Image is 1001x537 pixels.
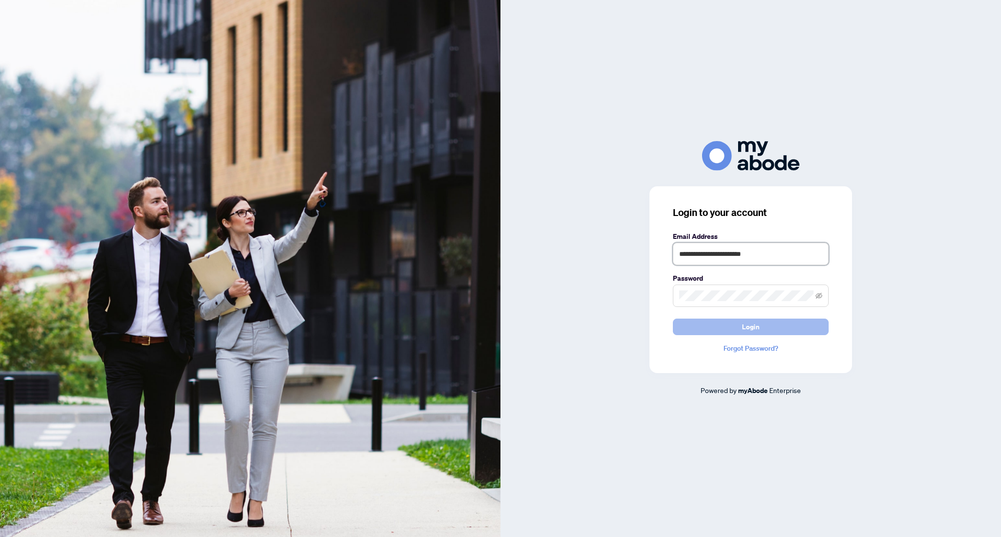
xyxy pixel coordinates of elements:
[742,319,760,335] span: Login
[701,386,737,394] span: Powered by
[673,231,829,242] label: Email Address
[673,319,829,335] button: Login
[769,386,801,394] span: Enterprise
[673,206,829,219] h3: Login to your account
[673,273,829,284] label: Password
[702,141,799,171] img: ma-logo
[816,292,822,299] span: eye-invisible
[738,385,768,396] a: myAbode
[673,343,829,354] a: Forgot Password?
